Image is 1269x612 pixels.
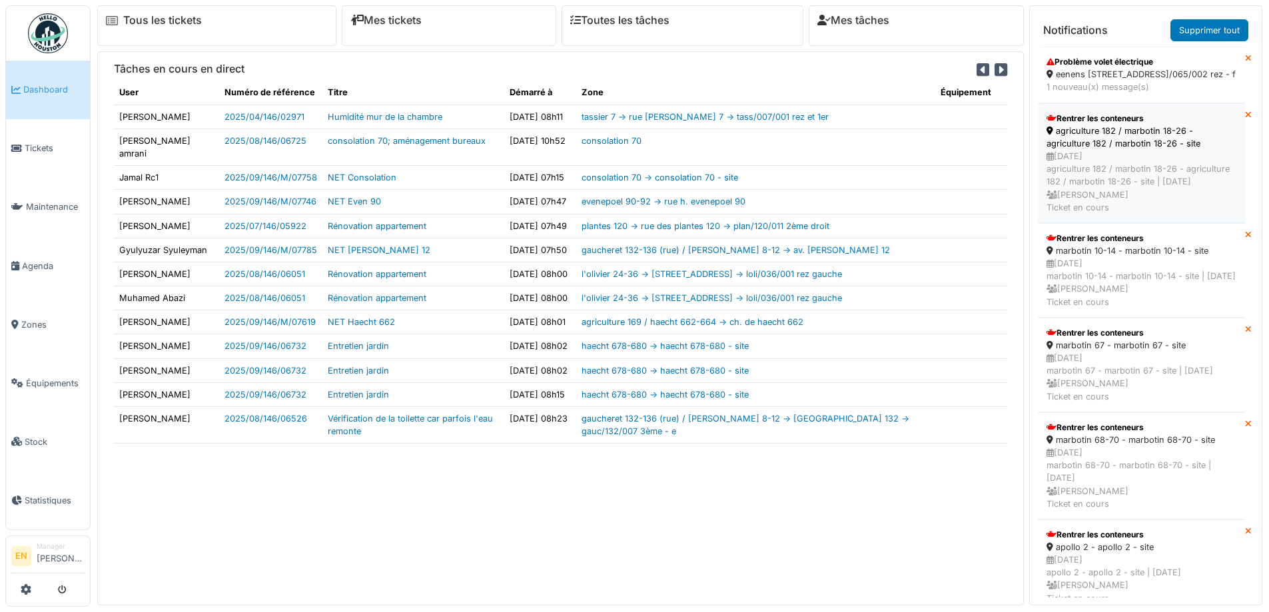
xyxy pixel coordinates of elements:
[328,317,395,327] a: NET Haecht 662
[504,382,576,406] td: [DATE] 08h15
[224,341,306,351] a: 2025/09/146/06732
[504,166,576,190] td: [DATE] 07h15
[224,317,316,327] a: 2025/09/146/M/07619
[504,334,576,358] td: [DATE] 08h02
[21,318,85,331] span: Zones
[114,166,219,190] td: Jamal Rc1
[114,105,219,129] td: [PERSON_NAME]
[504,310,576,334] td: [DATE] 08h01
[114,129,219,165] td: [PERSON_NAME] amrani
[114,334,219,358] td: [PERSON_NAME]
[224,293,305,303] a: 2025/08/146/06051
[1047,56,1236,68] div: Problème volet électrique
[1170,19,1248,41] a: Supprimer tout
[328,136,486,146] a: consolation 70; aménagement bureaux
[22,260,85,272] span: Agenda
[328,196,381,206] a: NET Even 90
[328,341,389,351] a: Entretien jardin
[25,142,85,154] span: Tickets
[1047,529,1236,541] div: Rentrer les conteneurs
[6,471,90,529] a: Statistiques
[504,286,576,310] td: [DATE] 08h00
[328,414,493,436] a: Vérification de la toilette car parfois l'eau remonte
[23,83,85,96] span: Dashboard
[219,81,322,105] th: Numéro de référence
[1047,68,1236,81] div: eenens [STREET_ADDRESS]/065/002 rez - f
[582,172,738,182] a: consolation 70 -> consolation 70 - site
[582,196,745,206] a: evenepoel 90-92 -> rue h. evenepoel 90
[1047,125,1236,150] div: agriculture 182 / marbotin 18-26 - agriculture 182 / marbotin 18-26 - site
[37,541,85,551] div: Manager
[328,172,396,182] a: NET Consolation
[224,269,305,279] a: 2025/08/146/06051
[328,269,426,279] a: Rénovation appartement
[119,87,139,97] span: translation missing: fr.shared.user
[582,366,749,376] a: haecht 678-680 -> haecht 678-680 - site
[224,390,306,400] a: 2025/09/146/06732
[504,190,576,214] td: [DATE] 07h47
[582,317,803,327] a: agriculture 169 / haecht 662-664 -> ch. de haecht 662
[224,172,317,182] a: 2025/09/146/M/07758
[582,390,749,400] a: haecht 678-680 -> haecht 678-680 - site
[1047,541,1236,553] div: apollo 2 - apollo 2 - site
[114,63,244,75] h6: Tâches en cours en direct
[1047,257,1236,308] div: [DATE] marbotin 10-14 - marbotin 10-14 - site | [DATE] [PERSON_NAME] Ticket en cours
[504,81,576,105] th: Démarré à
[114,262,219,286] td: [PERSON_NAME]
[114,407,219,444] td: [PERSON_NAME]
[224,221,306,231] a: 2025/07/146/05922
[11,541,85,573] a: EN Manager[PERSON_NAME]
[11,546,31,566] li: EN
[504,238,576,262] td: [DATE] 07h50
[582,136,641,146] a: consolation 70
[1047,232,1236,244] div: Rentrer les conteneurs
[582,221,829,231] a: plantes 120 -> rue des plantes 120 -> plan/120/011 2ème droit
[582,414,909,436] a: gaucheret 132-136 (rue) / [PERSON_NAME] 8-12 -> [GEOGRAPHIC_DATA] 132 -> gauc/132/007 3ème - e
[328,245,430,255] a: NET [PERSON_NAME] 12
[1047,422,1236,434] div: Rentrer les conteneurs
[328,112,442,122] a: Humidité mur de la chambre
[1047,81,1236,93] div: 1 nouveau(x) message(s)
[328,390,389,400] a: Entretien jardin
[582,269,842,279] a: l'olivier 24-36 -> [STREET_ADDRESS] -> loli/036/001 rez gauche
[1043,24,1108,37] h6: Notifications
[123,14,202,27] a: Tous les tickets
[1038,103,1245,223] a: Rentrer les conteneurs agriculture 182 / marbotin 18-26 - agriculture 182 / marbotin 18-26 - site...
[114,382,219,406] td: [PERSON_NAME]
[114,238,219,262] td: Gyulyuzar Syuleyman
[6,178,90,236] a: Maintenance
[582,341,749,351] a: haecht 678-680 -> haecht 678-680 - site
[224,196,316,206] a: 2025/09/146/M/07746
[1047,150,1236,214] div: [DATE] agriculture 182 / marbotin 18-26 - agriculture 182 / marbotin 18-26 - site | [DATE] [PERSO...
[1038,412,1245,519] a: Rentrer les conteneurs marbotin 68-70 - marbotin 68-70 - site [DATE]marbotin 68-70 - marbotin 68-...
[504,105,576,129] td: [DATE] 08h11
[114,214,219,238] td: [PERSON_NAME]
[817,14,889,27] a: Mes tâches
[1047,553,1236,605] div: [DATE] apollo 2 - apollo 2 - site | [DATE] [PERSON_NAME] Ticket en cours
[26,200,85,213] span: Maintenance
[576,81,935,105] th: Zone
[582,112,829,122] a: tassier 7 -> rue [PERSON_NAME] 7 -> tass/007/001 rez et 1er
[6,295,90,354] a: Zones
[6,412,90,471] a: Stock
[582,293,842,303] a: l'olivier 24-36 -> [STREET_ADDRESS] -> loli/036/001 rez gauche
[570,14,669,27] a: Toutes les tâches
[1047,352,1236,403] div: [DATE] marbotin 67 - marbotin 67 - site | [DATE] [PERSON_NAME] Ticket en cours
[504,129,576,165] td: [DATE] 10h52
[6,354,90,412] a: Équipements
[224,414,307,424] a: 2025/08/146/06526
[322,81,505,105] th: Titre
[224,112,304,122] a: 2025/04/146/02971
[1047,113,1236,125] div: Rentrer les conteneurs
[1047,327,1236,339] div: Rentrer les conteneurs
[28,13,68,53] img: Badge_color-CXgf-gQk.svg
[224,245,317,255] a: 2025/09/146/M/07785
[25,494,85,507] span: Statistiques
[935,81,1007,105] th: Équipement
[114,358,219,382] td: [PERSON_NAME]
[25,436,85,448] span: Stock
[328,293,426,303] a: Rénovation appartement
[114,190,219,214] td: [PERSON_NAME]
[1047,446,1236,510] div: [DATE] marbotin 68-70 - marbotin 68-70 - site | [DATE] [PERSON_NAME] Ticket en cours
[114,286,219,310] td: Muhamed Abazi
